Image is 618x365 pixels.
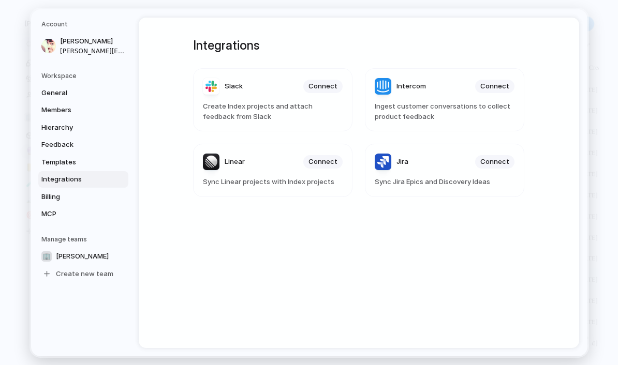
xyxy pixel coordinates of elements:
h5: Manage teams [41,234,128,244]
a: 🏢[PERSON_NAME] [38,248,128,264]
a: Create new team [38,265,128,282]
span: Connect [308,81,337,92]
span: Integrations [41,174,108,185]
span: Sync Jira Epics and Discovery Ideas [375,177,514,187]
button: Connect [303,80,343,93]
span: Intercom [396,81,426,92]
a: Members [38,102,128,118]
span: General [41,87,108,98]
span: Ingest customer conversations to collect product feedback [375,101,514,121]
a: Feedback [38,136,128,153]
a: Templates [38,154,128,170]
a: Billing [38,188,128,205]
a: MCP [38,206,128,222]
div: 🏢 [41,251,52,261]
span: Hierarchy [41,122,108,132]
span: MCP [41,209,108,219]
span: [PERSON_NAME] [56,251,109,261]
button: Connect [475,80,514,93]
span: Feedback [41,140,108,150]
span: Create Index projects and attach feedback from Slack [203,101,343,121]
span: [PERSON_NAME][EMAIL_ADDRESS][DOMAIN_NAME] [60,46,126,55]
h5: Workspace [41,71,128,80]
button: Connect [475,155,514,169]
h1: Integrations [193,36,524,55]
span: Templates [41,157,108,167]
a: Hierarchy [38,119,128,135]
a: Integrations [38,171,128,188]
a: General [38,84,128,101]
span: Connect [480,81,509,92]
h5: Account [41,20,128,29]
span: Members [41,105,108,115]
span: Connect [480,157,509,167]
span: Jira [396,157,408,167]
span: Sync Linear projects with Index projects [203,177,343,187]
span: Billing [41,191,108,202]
span: Create new team [56,268,113,279]
span: [PERSON_NAME] [60,36,126,47]
a: [PERSON_NAME][PERSON_NAME][EMAIL_ADDRESS][DOMAIN_NAME] [38,33,128,59]
span: Linear [225,157,245,167]
button: Connect [303,155,343,169]
span: Connect [308,157,337,167]
span: Slack [225,81,243,92]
